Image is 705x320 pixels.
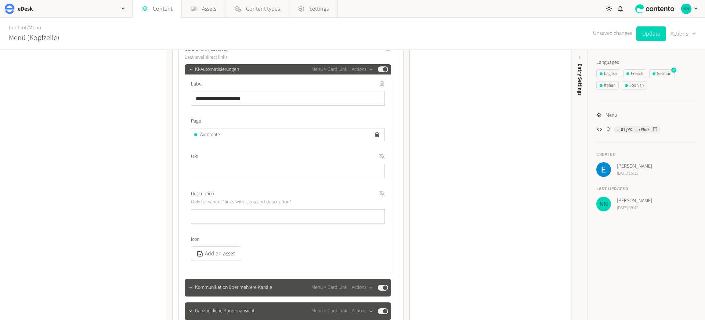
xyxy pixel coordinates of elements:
[593,29,632,38] span: Unsaved changes
[596,186,696,192] h4: Last updated
[195,284,272,291] span: Kommunikation über mehrere Kanäle
[596,81,619,90] button: Italian
[617,163,652,170] span: [PERSON_NAME]
[195,307,254,315] span: Ganzheitliche Kundenansicht
[9,32,59,43] h2: Menü (Kopfzeile)
[191,246,241,261] button: Add an asset
[617,126,650,133] span: c_01jWX...xP5dS
[617,197,652,205] span: [PERSON_NAME]
[352,307,373,316] button: Actions
[623,69,646,78] button: French
[670,26,696,41] button: Actions
[596,59,696,66] label: Languages
[636,26,666,41] button: Update
[649,69,675,78] button: German
[352,65,373,74] button: Actions
[311,284,347,291] span: Menu > Card Link
[18,4,33,13] h2: eDesk
[4,4,15,14] img: eDesk
[352,283,373,292] button: Actions
[605,126,611,133] span: ID:
[681,4,691,14] img: Nikola Nikolov
[311,66,347,73] span: Menu > Card Link
[185,53,352,61] p: Last level direct links
[311,307,347,315] span: Menu > Card Link
[596,69,620,78] button: English
[191,153,200,161] span: URL
[600,70,617,77] div: English
[614,126,661,133] button: c_01jWX...xP5dS
[652,70,671,77] div: German
[27,24,29,32] span: /
[191,80,203,88] span: Label
[625,82,644,89] div: Spanish
[626,70,643,77] div: French
[596,162,611,177] img: Emmanuel Retzepter
[617,205,652,211] span: [DATE] 09:42
[195,66,239,73] span: KI-Automatisierungen
[596,151,696,158] h4: Created
[191,236,199,243] span: Icon
[200,131,220,139] span: Automate
[600,82,615,89] div: Italian
[605,112,617,119] span: Menu
[29,24,41,32] a: Menu
[617,170,652,177] span: [DATE] 15:13
[191,190,214,198] span: Description
[191,117,201,125] span: Page
[246,4,280,13] span: Content types
[309,4,329,13] span: Settings
[622,81,647,90] button: Spanish
[9,24,27,32] a: Content
[596,197,611,211] img: Nikola Nikolov
[576,63,584,95] span: Entry Settings
[191,198,358,206] p: Only for variant "links with icons and description"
